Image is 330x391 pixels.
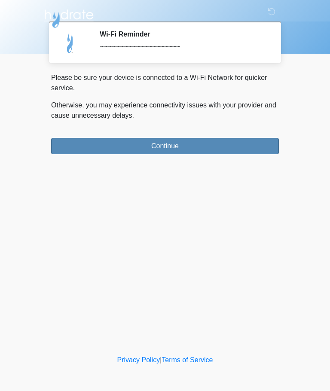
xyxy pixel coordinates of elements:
a: | [160,356,162,364]
img: Hydrate IV Bar - Arcadia Logo [43,6,95,28]
button: Continue [51,138,279,154]
span: . [132,112,134,119]
a: Terms of Service [162,356,213,364]
p: Otherwise, you may experience connectivity issues with your provider and cause unnecessary delays [51,100,279,121]
img: Agent Avatar [58,30,83,56]
p: Please be sure your device is connected to a Wi-Fi Network for quicker service. [51,73,279,93]
div: ~~~~~~~~~~~~~~~~~~~~ [100,42,266,52]
a: Privacy Policy [117,356,160,364]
